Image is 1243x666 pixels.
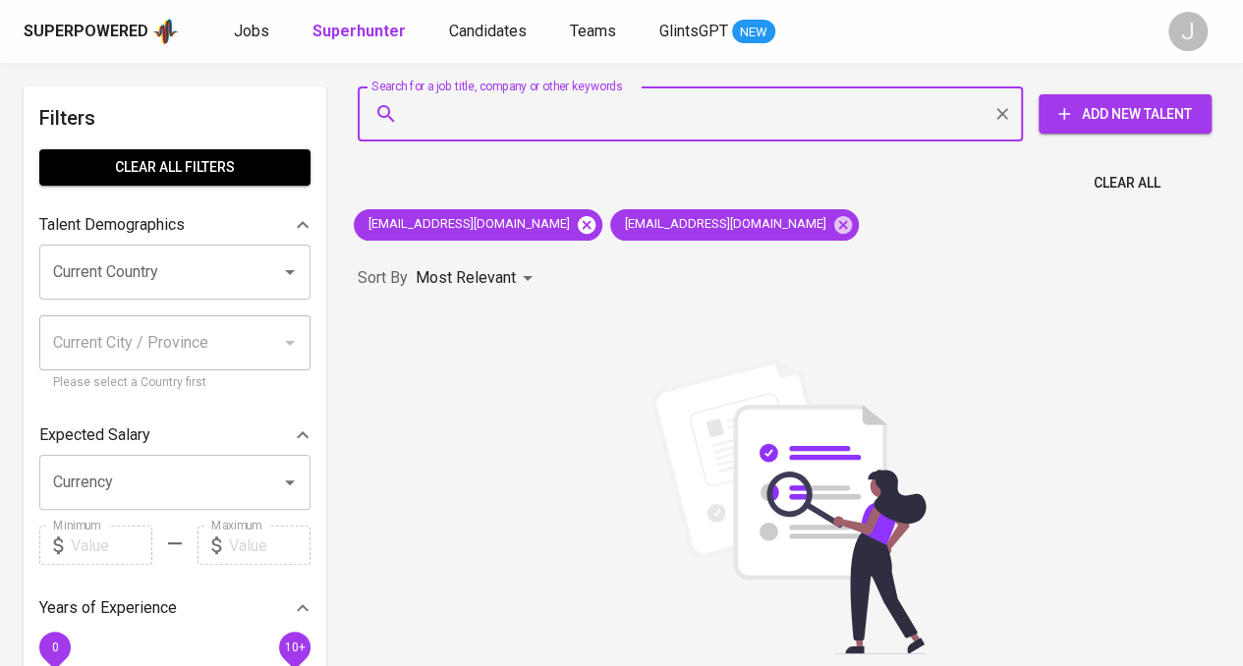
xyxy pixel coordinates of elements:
[610,215,838,234] span: [EMAIL_ADDRESS][DOMAIN_NAME]
[234,22,269,40] span: Jobs
[354,209,602,241] div: [EMAIL_ADDRESS][DOMAIN_NAME]
[39,102,311,134] h6: Filters
[234,20,273,44] a: Jobs
[55,155,295,180] span: Clear All filters
[659,22,728,40] span: GlintsGPT
[354,215,582,234] span: [EMAIL_ADDRESS][DOMAIN_NAME]
[416,266,516,290] p: Most Relevant
[312,20,410,44] a: Superhunter
[732,23,775,42] span: NEW
[51,640,58,654] span: 0
[449,22,527,40] span: Candidates
[416,260,539,297] div: Most Relevant
[1054,102,1196,127] span: Add New Talent
[1039,94,1212,134] button: Add New Talent
[53,373,297,393] p: Please select a Country first
[642,360,936,654] img: file_searching.svg
[284,640,305,654] span: 10+
[39,416,311,455] div: Expected Salary
[659,20,775,44] a: GlintsGPT NEW
[570,22,616,40] span: Teams
[39,596,177,620] p: Years of Experience
[24,17,179,46] a: Superpoweredapp logo
[449,20,531,44] a: Candidates
[989,100,1016,128] button: Clear
[1094,171,1160,195] span: Clear All
[39,423,150,447] p: Expected Salary
[276,469,304,496] button: Open
[229,526,311,565] input: Value
[39,588,311,628] div: Years of Experience
[1168,12,1208,51] div: J
[358,266,408,290] p: Sort By
[152,17,179,46] img: app logo
[39,213,185,237] p: Talent Demographics
[276,258,304,286] button: Open
[1086,165,1168,201] button: Clear All
[610,209,859,241] div: [EMAIL_ADDRESS][DOMAIN_NAME]
[71,526,152,565] input: Value
[312,22,406,40] b: Superhunter
[39,205,311,245] div: Talent Demographics
[570,20,620,44] a: Teams
[24,21,148,43] div: Superpowered
[39,149,311,186] button: Clear All filters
